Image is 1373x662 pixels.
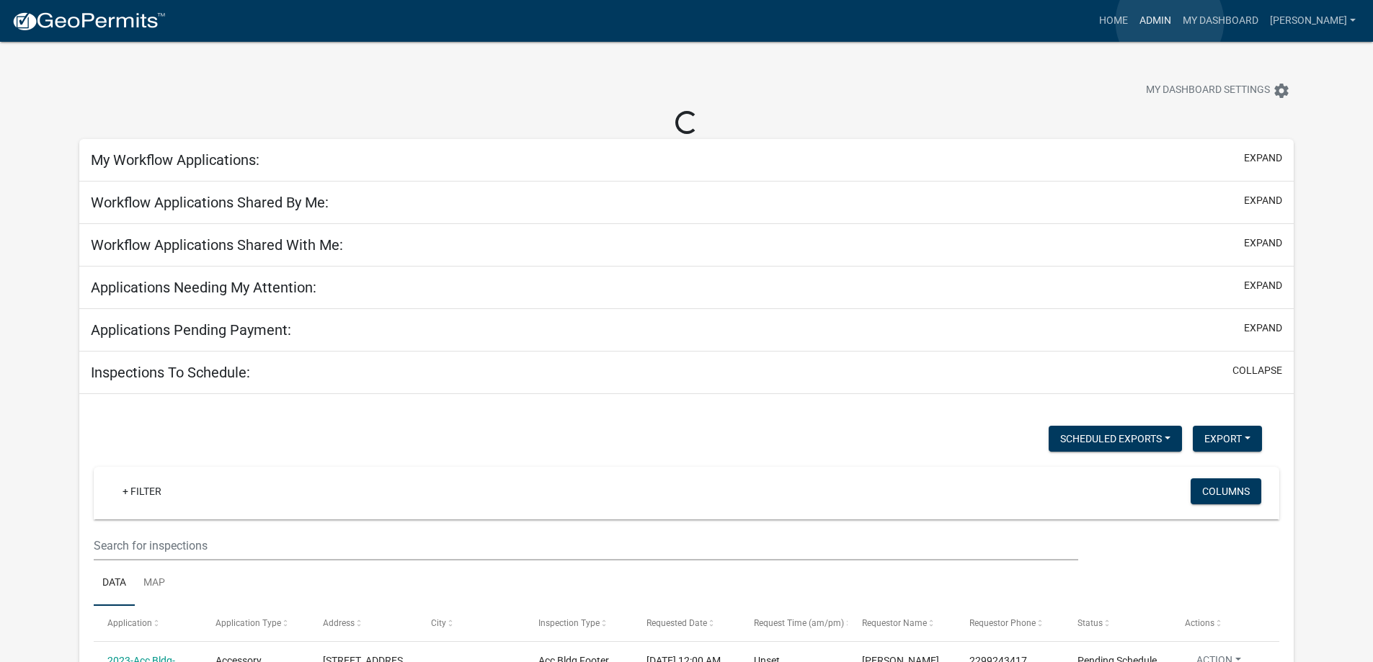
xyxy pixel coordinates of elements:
span: Application [107,618,152,628]
h5: Workflow Applications Shared With Me: [91,236,343,254]
button: collapse [1232,363,1282,378]
a: Admin [1134,7,1177,35]
datatable-header-cell: City [417,606,525,640]
span: Application Type [215,618,281,628]
button: expand [1244,278,1282,293]
button: Scheduled Exports [1049,426,1182,452]
datatable-header-cell: Status [1063,606,1170,640]
span: Address [323,618,355,628]
a: My Dashboard [1177,7,1264,35]
button: My Dashboard Settingssettings [1134,76,1302,104]
span: Requestor Name [862,618,927,628]
span: Request Time (am/pm) [754,618,844,628]
button: Export [1193,426,1262,452]
datatable-header-cell: Address [309,606,417,640]
button: Columns [1191,478,1261,504]
datatable-header-cell: Requested Date [633,606,740,640]
datatable-header-cell: Application Type [202,606,309,640]
button: expand [1244,236,1282,251]
span: Requestor Phone [969,618,1036,628]
datatable-header-cell: Application [94,606,201,640]
datatable-header-cell: Requestor Name [848,606,955,640]
datatable-header-cell: Actions [1171,606,1279,640]
button: expand [1244,151,1282,166]
span: My Dashboard Settings [1146,82,1270,99]
datatable-header-cell: Inspection Type [525,606,632,640]
h5: Applications Needing My Attention: [91,279,316,296]
span: Inspection Type [538,618,600,628]
h5: Workflow Applications Shared By Me: [91,194,329,211]
a: Data [94,560,135,607]
h5: Applications Pending Payment: [91,321,291,339]
datatable-header-cell: Requestor Phone [956,606,1063,640]
h5: My Workflow Applications: [91,151,259,169]
h5: Inspections To Schedule: [91,364,250,381]
a: [PERSON_NAME] [1264,7,1361,35]
span: City [431,618,446,628]
a: Map [135,560,174,607]
datatable-header-cell: Request Time (am/pm) [740,606,848,640]
button: expand [1244,193,1282,208]
span: Actions [1185,618,1214,628]
span: Status [1077,618,1103,628]
input: Search for inspections [94,531,1077,560]
span: Requested Date [646,618,707,628]
button: expand [1244,321,1282,336]
a: Home [1093,7,1134,35]
a: + Filter [111,478,173,504]
i: settings [1273,82,1290,99]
